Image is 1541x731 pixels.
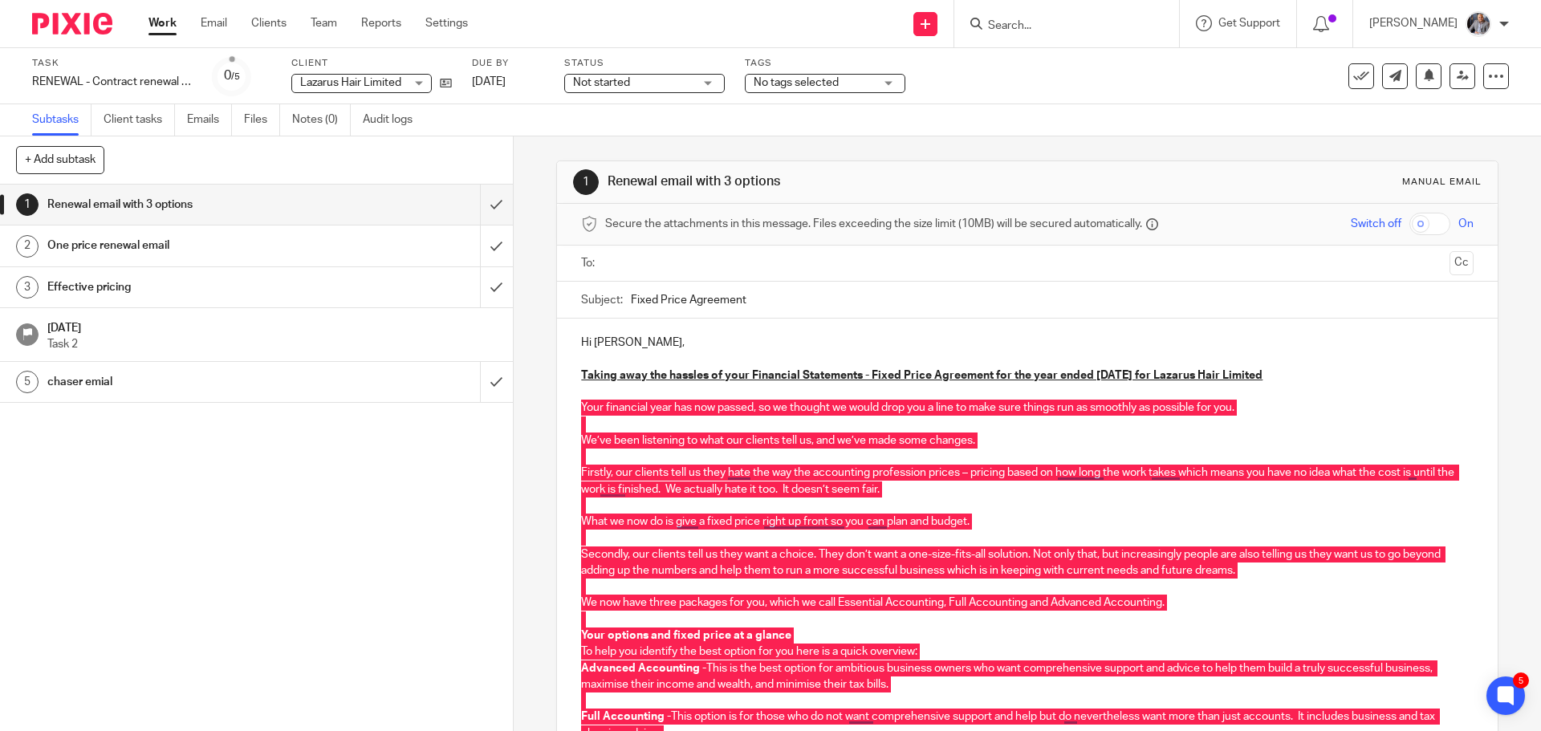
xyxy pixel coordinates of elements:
a: Email [201,15,227,31]
a: Settings [425,15,468,31]
small: /5 [231,72,240,81]
div: 1 [16,193,39,216]
p: Firstly, our clients tell us they hate the way the accounting profession prices – pricing based o... [581,465,1473,497]
span: Secure the attachments in this message. Files exceeding the size limit (10MB) will be secured aut... [605,216,1142,232]
div: 1 [573,169,599,195]
div: 2 [16,235,39,258]
p: Your financial year has now passed, so we thought we would drop you a line to make sure things ru... [581,400,1473,416]
h1: Renewal email with 3 options [47,193,325,217]
a: Work [148,15,177,31]
div: 5 [1513,672,1529,688]
span: Lazarus Hair Limited [300,77,401,88]
img: Pixie [32,13,112,35]
p: We now have three packages for you, which we call Essential Accounting, Full Accounting and Advan... [581,595,1473,611]
span: [DATE] [472,76,506,87]
p: What we now do is give a fixed price right up front so you can plan and budget. [581,514,1473,530]
a: Files [244,104,280,136]
strong: Your options and fixed price at a glance [581,630,791,641]
input: Search [986,19,1131,34]
h1: [DATE] [47,316,497,336]
div: 0 [224,67,240,85]
a: Client tasks [104,104,175,136]
p: Secondly, our clients tell us they want a choice. They don’t want a one-size-fits-all solution. N... [581,546,1473,579]
span: Not started [573,77,630,88]
p: We’ve been listening to what our clients tell us, and we’ve made some changes. [581,433,1473,449]
p: [PERSON_NAME] [1369,15,1458,31]
u: Taking away the hassles of your Financial Statements - Fixed Price Agreement for the year ended [... [581,370,1262,381]
span: Get Support [1218,18,1280,29]
h1: chaser emial [47,370,325,394]
p: Task 2 [47,336,497,352]
a: Subtasks [32,104,91,136]
p: This is the best option for ambitious business owners who want comprehensive support and advice t... [581,660,1473,693]
a: Clients [251,15,287,31]
a: Emails [187,104,232,136]
h1: Effective pricing [47,275,325,299]
label: Status [564,57,725,70]
a: Team [311,15,337,31]
a: Audit logs [363,104,425,136]
p: To help you identify the best option for you here is a quick overview: [581,644,1473,660]
h1: Renewal email with 3 options [608,173,1062,190]
h1: One price renewal email [47,234,325,258]
strong: Full Accounting - [581,711,671,722]
a: Reports [361,15,401,31]
div: 3 [16,276,39,298]
div: 5 [16,371,39,393]
span: On [1458,216,1474,232]
div: RENEWAL - Contract renewal letter for Limited companies [32,74,193,90]
span: Switch off [1351,216,1401,232]
strong: Advanced Accounting - [581,663,706,674]
label: Client [291,57,452,70]
label: Tags [745,57,905,70]
a: Notes (0) [292,104,351,136]
button: + Add subtask [16,146,104,173]
div: Manual email [1402,176,1482,189]
label: To: [581,255,599,271]
label: Task [32,57,193,70]
label: Subject: [581,292,623,308]
span: No tags selected [754,77,839,88]
img: -%20%20-%20studio@ingrained.co.uk%20for%20%20-20220223%20at%20101413%20-%201W1A2026.jpg [1466,11,1491,37]
button: Cc [1450,251,1474,275]
p: Hi [PERSON_NAME], [581,335,1473,351]
label: Due by [472,57,544,70]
